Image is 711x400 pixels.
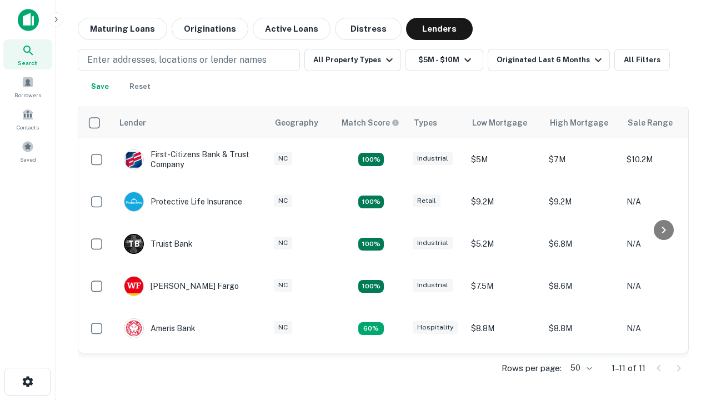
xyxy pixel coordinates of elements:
[304,49,401,71] button: All Property Types
[628,116,673,129] div: Sale Range
[124,234,193,254] div: Truist Bank
[465,138,543,181] td: $5M
[414,116,437,129] div: Types
[113,107,268,138] th: Lender
[119,116,146,129] div: Lender
[3,39,52,69] a: Search
[612,362,645,375] p: 1–11 of 11
[543,307,621,349] td: $8.8M
[87,53,267,67] p: Enter addresses, locations or lender names
[465,223,543,265] td: $5.2M
[20,155,36,164] span: Saved
[358,153,384,166] div: Matching Properties: 2, hasApolloMatch: undefined
[497,53,605,67] div: Originated Last 6 Months
[274,194,292,207] div: NC
[124,276,239,296] div: [PERSON_NAME] Fargo
[566,360,594,376] div: 50
[413,152,453,165] div: Industrial
[488,49,610,71] button: Originated Last 6 Months
[358,196,384,209] div: Matching Properties: 2, hasApolloMatch: undefined
[543,349,621,392] td: $9.2M
[465,307,543,349] td: $8.8M
[124,150,143,169] img: picture
[18,58,38,67] span: Search
[78,18,167,40] button: Maturing Loans
[172,18,248,40] button: Originations
[3,72,52,102] a: Borrowers
[124,319,143,338] img: picture
[342,117,397,129] h6: Match Score
[543,181,621,223] td: $9.2M
[274,152,292,165] div: NC
[655,276,711,329] iframe: Chat Widget
[274,321,292,334] div: NC
[275,116,318,129] div: Geography
[413,279,453,292] div: Industrial
[465,265,543,307] td: $7.5M
[543,138,621,181] td: $7M
[3,104,52,134] a: Contacts
[406,18,473,40] button: Lenders
[128,238,139,250] p: T B
[78,49,300,71] button: Enter addresses, locations or lender names
[358,322,384,336] div: Matching Properties: 1, hasApolloMatch: undefined
[472,116,527,129] div: Low Mortgage
[268,107,335,138] th: Geography
[413,194,440,207] div: Retail
[543,107,621,138] th: High Mortgage
[358,280,384,293] div: Matching Properties: 2, hasApolloMatch: undefined
[413,321,458,334] div: Hospitality
[14,91,41,99] span: Borrowers
[614,49,670,71] button: All Filters
[358,238,384,251] div: Matching Properties: 3, hasApolloMatch: undefined
[465,349,543,392] td: $9.2M
[122,76,158,98] button: Reset
[543,265,621,307] td: $8.6M
[253,18,331,40] button: Active Loans
[413,237,453,249] div: Industrial
[3,136,52,166] a: Saved
[405,49,483,71] button: $5M - $10M
[465,107,543,138] th: Low Mortgage
[342,117,399,129] div: Capitalize uses an advanced AI algorithm to match your search with the best lender. The match sco...
[124,277,143,296] img: picture
[17,123,39,132] span: Contacts
[465,181,543,223] td: $9.2M
[124,192,242,212] div: Protective Life Insurance
[335,18,402,40] button: Distress
[124,149,257,169] div: First-citizens Bank & Trust Company
[124,192,143,211] img: picture
[124,318,196,338] div: Ameris Bank
[502,362,562,375] p: Rows per page:
[82,76,118,98] button: Save your search to get updates of matches that match your search criteria.
[407,107,465,138] th: Types
[274,279,292,292] div: NC
[18,9,39,31] img: capitalize-icon.png
[335,107,407,138] th: Capitalize uses an advanced AI algorithm to match your search with the best lender. The match sco...
[274,237,292,249] div: NC
[543,223,621,265] td: $6.8M
[550,116,608,129] div: High Mortgage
